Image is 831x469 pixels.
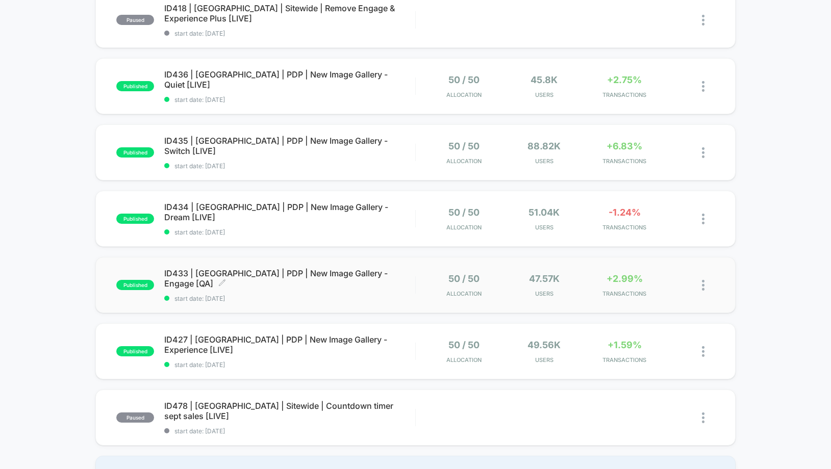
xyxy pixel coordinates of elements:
span: Users [507,224,582,231]
img: close [702,280,704,291]
span: +2.75% [607,74,642,85]
span: Allocation [446,158,482,165]
span: ID478 | [GEOGRAPHIC_DATA] | Sitewide | Countdown timer sept sales [LIVE] [164,401,415,421]
span: +6.83% [607,141,642,151]
span: paused [116,15,154,25]
span: 49.56k [527,340,561,350]
span: 47.57k [529,273,560,284]
span: +2.99% [607,273,643,284]
span: TRANSACTIONS [587,290,663,297]
span: published [116,280,154,290]
img: close [702,214,704,224]
span: Allocation [446,91,482,98]
span: start date: [DATE] [164,427,415,435]
span: +1.59% [608,340,642,350]
span: 88.82k [527,141,561,151]
span: start date: [DATE] [164,295,415,302]
span: ID427 | [GEOGRAPHIC_DATA] | PDP | New Image Gallery - Experience [LIVE] [164,334,415,355]
span: Users [507,290,582,297]
span: start date: [DATE] [164,96,415,103]
span: 50 / 50 [448,273,480,284]
span: ID418 | [GEOGRAPHIC_DATA] | Sitewide | Remove Engage & Experience Plus [LIVE] [164,3,415,23]
span: Users [507,158,582,165]
span: start date: [DATE] [164,228,415,236]
span: 50 / 50 [448,141,480,151]
span: TRANSACTIONS [587,91,663,98]
img: close [702,412,704,423]
span: ID435 | [GEOGRAPHIC_DATA] | PDP | New Image Gallery - Switch [LIVE] [164,136,415,156]
span: TRANSACTIONS [587,224,663,231]
img: close [702,15,704,25]
span: Allocation [446,356,482,363]
span: ID436 | [GEOGRAPHIC_DATA] | PDP | New Image Gallery - Quiet [LIVE] [164,69,415,90]
span: published [116,214,154,224]
img: close [702,81,704,92]
span: 51.04k [528,207,560,218]
span: TRANSACTIONS [587,356,663,363]
span: start date: [DATE] [164,162,415,170]
span: Allocation [446,290,482,297]
span: Users [507,91,582,98]
span: paused [116,412,154,423]
span: Allocation [446,224,482,231]
span: ID433 | [GEOGRAPHIC_DATA] | PDP | New Image Gallery - Engage [QA] [164,268,415,289]
span: published [116,346,154,356]
img: close [702,147,704,158]
span: start date: [DATE] [164,361,415,369]
span: ID434 | [GEOGRAPHIC_DATA] | PDP | New Image Gallery - Dream [LIVE] [164,202,415,222]
span: -1.24% [609,207,641,218]
span: published [116,81,154,91]
span: 50 / 50 [448,340,480,350]
span: start date: [DATE] [164,30,415,37]
span: Users [507,356,582,363]
span: 50 / 50 [448,74,480,85]
span: TRANSACTIONS [587,158,663,165]
img: close [702,346,704,357]
span: 50 / 50 [448,207,480,218]
span: published [116,147,154,158]
span: 45.8k [531,74,558,85]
